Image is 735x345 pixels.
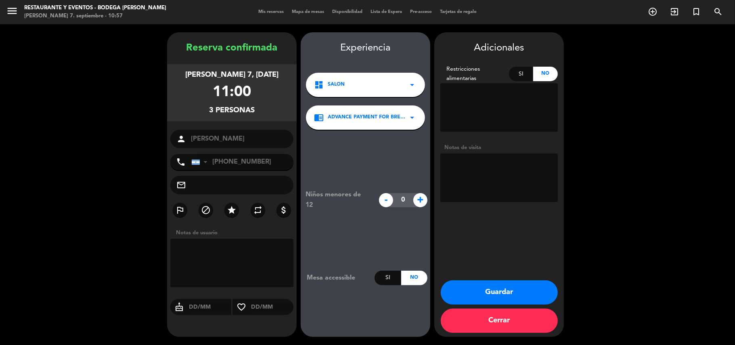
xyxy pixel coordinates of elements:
i: favorite_border [232,302,250,312]
i: search [713,7,723,17]
div: Notas de usuario [172,229,297,237]
span: Mis reservas [254,10,288,14]
div: [PERSON_NAME] 7. septiembre - 10:57 [24,12,166,20]
i: repeat [253,205,263,215]
div: Reserva confirmada [167,40,297,56]
div: Si [509,67,534,81]
div: Restaurante y Eventos - Bodega [PERSON_NAME] [24,4,166,12]
i: menu [6,5,18,17]
i: dashboard [314,80,324,90]
div: Notas de visita [440,143,558,152]
div: Restricciones alimentarias [440,65,509,83]
i: star [227,205,237,215]
i: phone [176,157,186,167]
div: 11:00 [213,81,251,105]
div: [PERSON_NAME] 7, [DATE] [185,69,279,81]
i: person [176,134,186,144]
i: attach_money [279,205,289,215]
i: outlined_flag [175,205,185,215]
i: turned_in_not [691,7,701,17]
button: Cerrar [441,309,558,333]
div: Mesa accessible [301,273,375,283]
i: exit_to_app [670,7,679,17]
div: Si [375,271,401,285]
i: chrome_reader_mode [314,113,324,122]
span: Pre-acceso [406,10,436,14]
div: Experiencia [301,40,430,56]
span: Disponibilidad [328,10,366,14]
div: Adicionales [440,40,558,56]
div: 3 personas [209,105,255,116]
span: Advance payment for BREAKFASTS [328,114,407,122]
span: SALON [328,81,345,89]
i: mail_outline [176,180,186,190]
div: Niños menores de 12 [299,189,375,210]
i: arrow_drop_down [407,113,417,122]
button: Guardar [441,280,558,305]
span: Tarjetas de regalo [436,10,481,14]
i: cake [170,302,188,312]
div: Argentina: +54 [192,154,210,170]
span: - [379,193,393,207]
input: DD/MM [250,302,293,312]
span: Lista de Espera [366,10,406,14]
div: No [401,271,427,285]
i: arrow_drop_down [407,80,417,90]
i: add_circle_outline [648,7,658,17]
span: + [413,193,427,207]
span: Mapa de mesas [288,10,328,14]
button: menu [6,5,18,20]
i: block [201,205,211,215]
div: No [533,67,558,81]
input: DD/MM [188,302,231,312]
